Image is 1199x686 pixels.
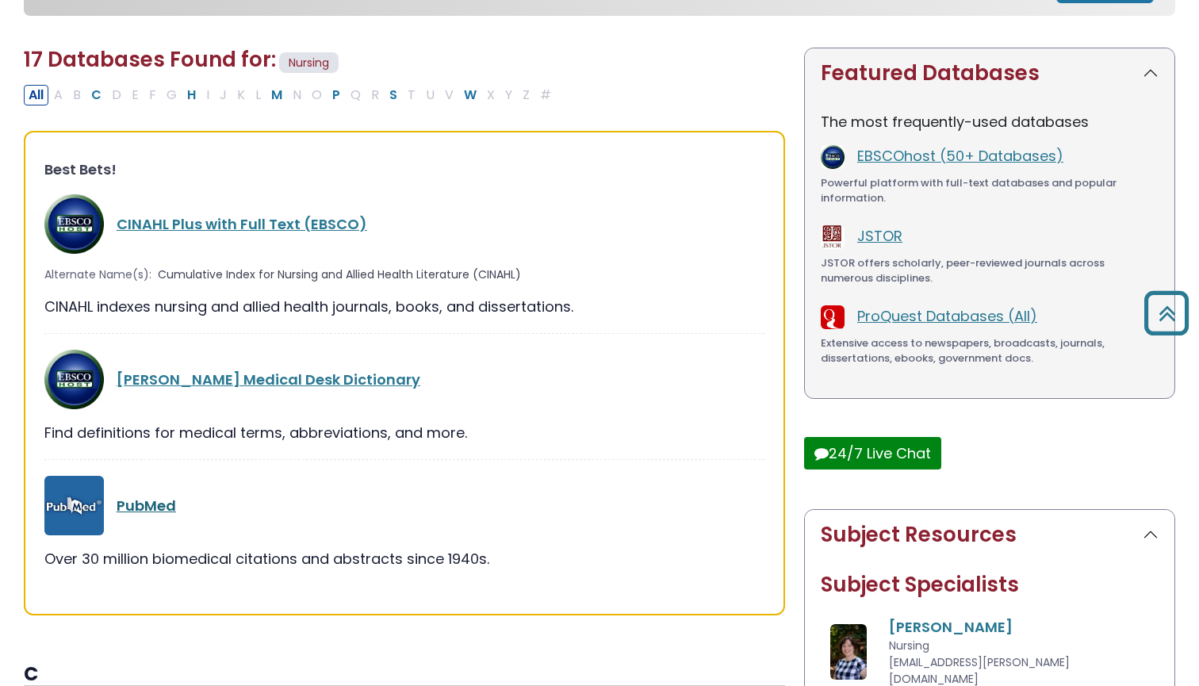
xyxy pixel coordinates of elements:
button: Filter Results C [86,85,106,105]
div: Find definitions for medical terms, abbreviations, and more. [44,422,764,443]
span: Nursing [889,638,929,653]
button: Filter Results M [266,85,287,105]
a: CINAHL Plus with Full Text (EBSCO) [117,214,367,234]
img: Amanda Matthysse [830,624,868,680]
div: Powerful platform with full-text databases and popular information. [821,175,1159,206]
a: JSTOR [857,226,902,246]
button: Subject Resources [805,510,1174,560]
span: Cumulative Index for Nursing and Allied Health Literature (CINAHL) [158,266,521,283]
button: 24/7 Live Chat [804,437,941,469]
div: Alpha-list to filter by first letter of database name [24,84,557,104]
p: The most frequently-used databases [821,111,1159,132]
a: ProQuest Databases (All) [857,306,1037,326]
button: Featured Databases [805,48,1174,98]
span: Alternate Name(s): [44,266,151,283]
span: Nursing [279,52,339,74]
button: All [24,85,48,105]
div: Over 30 million biomedical citations and abstracts since 1940s. [44,548,764,569]
h3: Best Bets! [44,161,764,178]
a: EBSCOhost (50+ Databases) [857,146,1063,166]
a: [PERSON_NAME] [889,617,1013,637]
h2: Subject Specialists [821,573,1159,597]
div: Extensive access to newspapers, broadcasts, journals, dissertations, ebooks, government docs. [821,335,1159,366]
a: Back to Top [1138,298,1195,328]
div: CINAHL indexes nursing and allied health journals, books, and dissertations. [44,296,764,317]
a: PubMed [117,496,176,515]
div: JSTOR offers scholarly, peer-reviewed journals across numerous disciplines. [821,255,1159,286]
button: Filter Results P [328,85,345,105]
button: Filter Results S [385,85,402,105]
button: Filter Results W [459,85,481,105]
a: [PERSON_NAME] Medical Desk Dictionary [117,370,420,389]
span: 17 Databases Found for: [24,45,276,74]
button: Filter Results H [182,85,201,105]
